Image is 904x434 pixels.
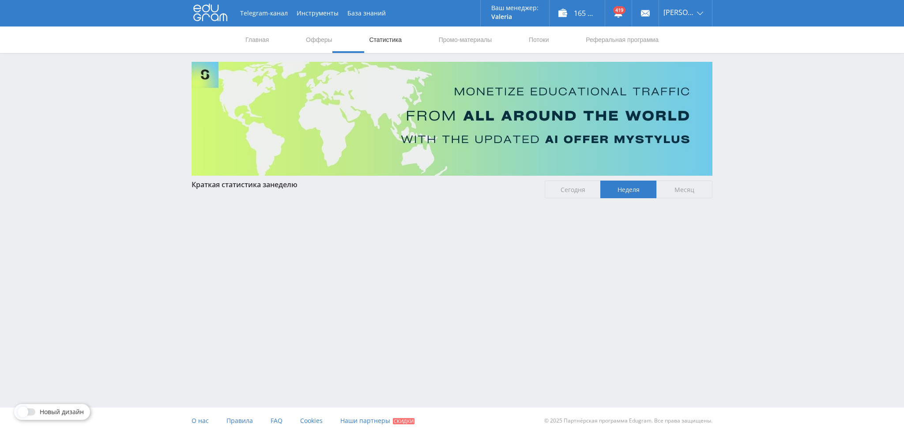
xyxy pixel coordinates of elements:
span: Неделя [600,181,656,198]
div: Краткая статистика за [192,181,536,189]
a: О нас [192,408,209,434]
a: Офферы [305,26,333,53]
a: Промо-материалы [438,26,493,53]
span: Месяц [656,181,712,198]
span: Cookies [300,416,323,425]
span: Наши партнеры [340,416,390,425]
span: FAQ [271,416,282,425]
a: Реферальная программа [585,26,659,53]
span: Сегодня [545,181,601,198]
span: [PERSON_NAME] [663,9,694,16]
a: FAQ [271,408,282,434]
span: неделю [270,180,298,189]
span: Скидки [393,418,414,424]
img: Banner [192,62,712,176]
p: Ваш менеджер: [491,4,539,11]
a: Cookies [300,408,323,434]
a: Наши партнеры Скидки [340,408,414,434]
a: Статистика [368,26,403,53]
span: О нас [192,416,209,425]
a: Правила [226,408,253,434]
a: Главная [245,26,270,53]
span: Правила [226,416,253,425]
span: Новый дизайн [40,408,84,415]
div: © 2025 Партнёрская программа Edugram. Все права защищены. [456,408,712,434]
p: Valeria [491,13,539,20]
a: Потоки [528,26,550,53]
